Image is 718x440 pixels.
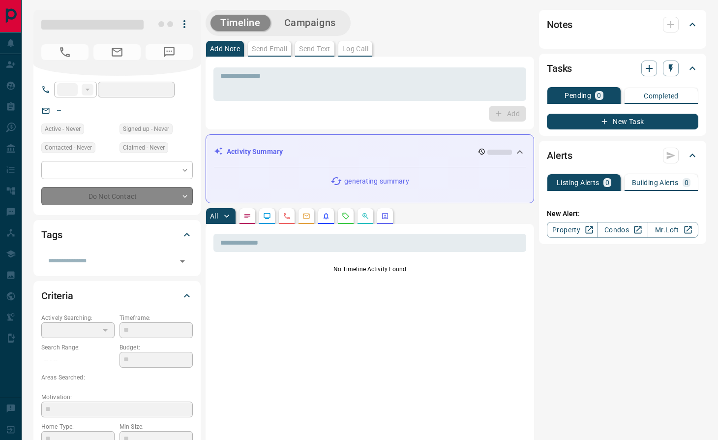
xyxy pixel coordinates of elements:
[41,373,193,382] p: Areas Searched:
[45,143,92,153] span: Contacted - Never
[342,212,350,220] svg: Requests
[41,227,62,243] h2: Tags
[41,44,89,60] span: No Number
[120,343,193,352] p: Budget:
[361,212,369,220] svg: Opportunities
[557,179,599,186] p: Listing Alerts
[644,93,679,99] p: Completed
[176,254,189,268] button: Open
[547,209,698,219] p: New Alert:
[210,45,240,52] p: Add Note
[322,212,330,220] svg: Listing Alerts
[632,179,679,186] p: Building Alerts
[547,148,572,163] h2: Alerts
[547,222,598,238] a: Property
[120,422,193,431] p: Min Size:
[210,15,270,31] button: Timeline
[283,212,291,220] svg: Calls
[213,265,526,274] p: No Timeline Activity Found
[381,212,389,220] svg: Agent Actions
[120,314,193,322] p: Timeframe:
[41,343,115,352] p: Search Range:
[344,176,409,187] p: generating summary
[41,393,193,402] p: Motivation:
[547,17,572,32] h2: Notes
[41,352,115,368] p: -- - --
[57,106,61,114] a: --
[123,124,169,134] span: Signed up - Never
[597,92,601,99] p: 0
[263,212,271,220] svg: Lead Browsing Activity
[648,222,698,238] a: Mr.Loft
[45,124,81,134] span: Active - Never
[41,223,193,247] div: Tags
[565,92,591,99] p: Pending
[123,143,165,153] span: Claimed - Never
[41,288,73,304] h2: Criteria
[547,57,698,80] div: Tasks
[227,147,283,157] p: Activity Summary
[41,284,193,308] div: Criteria
[547,144,698,167] div: Alerts
[547,13,698,36] div: Notes
[146,44,193,60] span: No Number
[547,61,572,76] h2: Tasks
[41,314,115,322] p: Actively Searching:
[302,212,310,220] svg: Emails
[685,179,688,186] p: 0
[597,222,648,238] a: Condos
[547,114,698,129] button: New Task
[214,143,526,161] div: Activity Summary
[93,44,141,60] span: No Email
[274,15,346,31] button: Campaigns
[605,179,609,186] p: 0
[210,213,218,220] p: All
[41,187,193,205] div: Do Not Contact
[243,212,251,220] svg: Notes
[41,422,115,431] p: Home Type:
